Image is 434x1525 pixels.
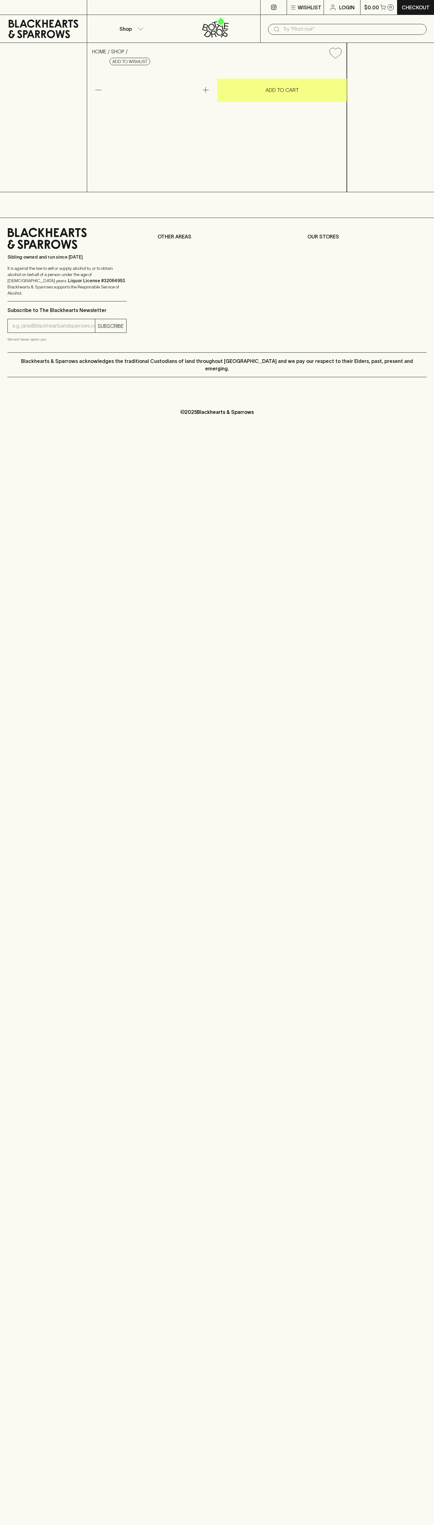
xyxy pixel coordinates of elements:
[7,265,127,296] p: It is against the law to sell or supply alcohol to, or to obtain alcohol on behalf of a person un...
[266,86,299,94] p: ADD TO CART
[111,49,124,54] a: SHOP
[158,233,277,240] p: OTHER AREAS
[327,45,344,61] button: Add to wishlist
[283,24,422,34] input: Try "Pinot noir"
[68,278,125,283] strong: Liquor License #32064953
[339,4,355,11] p: Login
[217,79,347,102] button: ADD TO CART
[95,319,126,333] button: SUBSCRIBE
[87,15,174,43] button: Shop
[7,336,127,342] p: We will never spam you
[402,4,430,11] p: Checkout
[87,64,347,192] img: 38169.png
[98,322,124,330] p: SUBSCRIBE
[92,49,106,54] a: HOME
[12,357,422,372] p: Blackhearts & Sparrows acknowledges the traditional Custodians of land throughout [GEOGRAPHIC_DAT...
[364,4,379,11] p: $0.00
[307,233,427,240] p: OUR STORES
[119,25,132,33] p: Shop
[12,321,95,331] input: e.g. jane@blackheartsandsparrows.com.au
[298,4,321,11] p: Wishlist
[7,306,127,314] p: Subscribe to The Blackhearts Newsletter
[389,6,392,9] p: 0
[110,58,150,65] button: Add to wishlist
[7,254,127,260] p: Sibling owned and run since [DATE]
